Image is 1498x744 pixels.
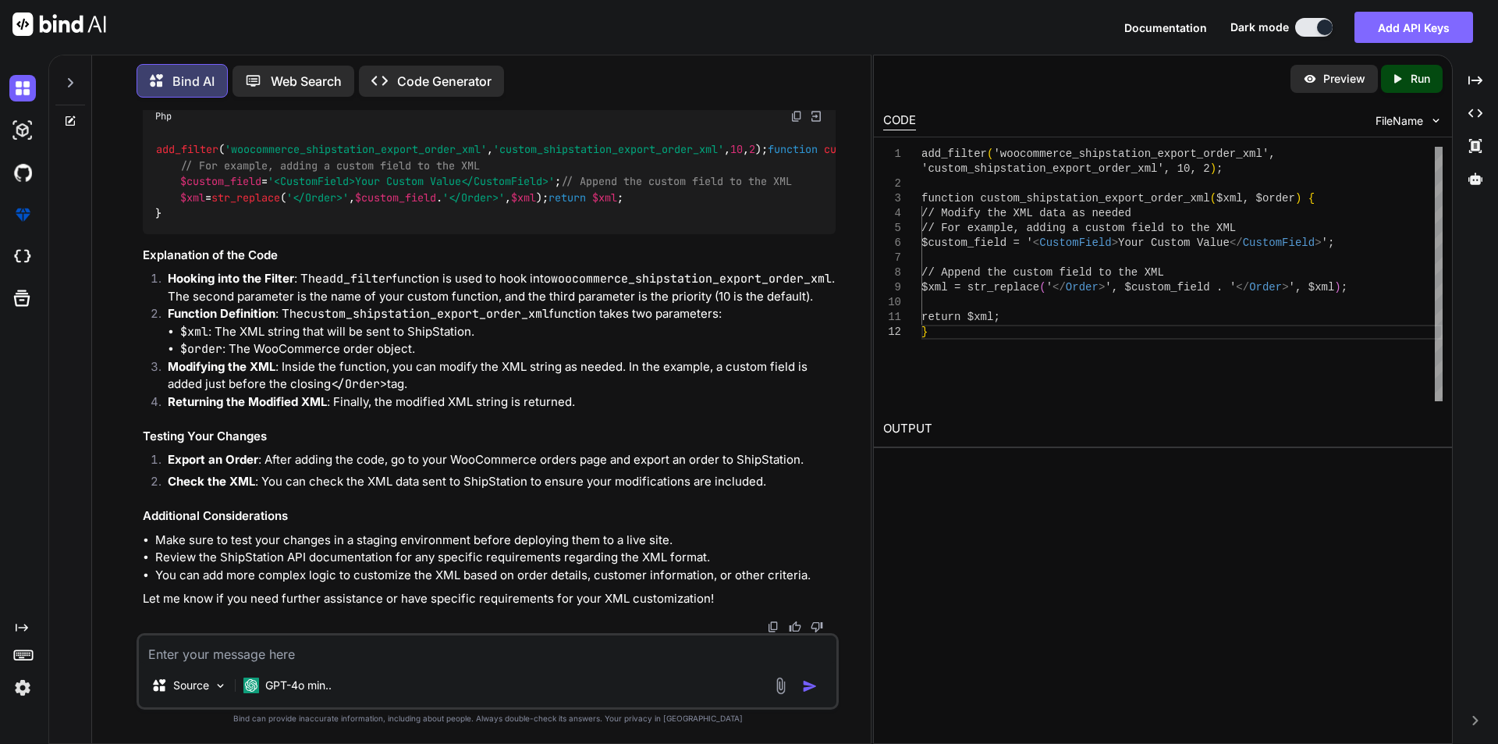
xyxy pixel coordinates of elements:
[1032,237,1038,249] span: <
[355,190,436,205] span: $custom_field
[1111,237,1117,249] span: >
[767,621,779,633] img: copy
[883,221,901,236] div: 5
[168,452,258,467] strong: Export an Order
[243,678,259,693] img: GPT-4o mini
[143,590,836,608] p: Let me know if you need further assistance or have specific requirements for your XML customization!
[168,393,836,411] p: : Finally, the modified XML string is returned.
[548,190,586,205] span: return
[987,148,993,160] span: (
[265,678,332,693] p: GPT-4o min..
[993,148,1275,160] span: 'woocommerce_shipstation_export_order_xml',
[551,271,832,287] code: woocommerce_shipstation_export_order_xml
[1216,192,1295,205] span: $xml, $order
[921,192,1210,205] span: function custom_shipstation_export_order_xml
[155,110,172,123] span: Php
[883,147,901,162] div: 1
[168,270,836,305] p: : The function is used to hook into . The second parameter is the name of your custom function, a...
[155,141,1329,221] code: ( , , , ); { = ; = ( , . , ); ; }
[211,190,280,205] span: str_replace
[1249,281,1282,294] span: Order
[768,143,1123,157] span: ( )
[180,341,222,357] code: $order
[137,713,839,724] p: Bind can provide inaccurate information, including about people. Always double-check its answers....
[511,190,536,205] span: $xml
[1411,71,1430,87] p: Run
[143,507,836,525] h3: Additional Considerations
[268,174,555,188] span: '<CustomField>Your Custom Value</CustomField>'
[921,207,1131,219] span: // Modify the XML data as needed
[1376,113,1423,129] span: FileName
[1124,20,1207,36] button: Documentation
[1053,281,1066,294] span: </
[1118,237,1230,249] span: Your Custom Value
[883,280,901,295] div: 9
[143,428,836,446] h3: Testing Your Changes
[1288,281,1334,294] span: ', $xml
[790,110,803,123] img: copy
[1124,21,1207,34] span: Documentation
[1105,281,1236,294] span: ', $custom_field . '
[1236,281,1249,294] span: </
[883,191,901,206] div: 3
[883,251,901,265] div: 7
[9,675,36,701] img: settings
[173,678,209,693] p: Source
[921,281,1039,294] span: $xml = str_replace
[155,473,836,495] li: : You can check the XML data sent to ShipStation to ensure your modifications are included.
[789,621,801,633] img: like
[286,190,349,205] span: '</Order>'
[1295,192,1301,205] span: )
[442,190,505,205] span: '</Order>'
[180,190,205,205] span: $xml
[802,678,818,694] img: icon
[921,311,1000,323] span: return $xml;
[1209,162,1216,175] span: )
[824,143,1042,157] span: custom_shipstation_export_order_xml
[1334,281,1340,294] span: )
[331,376,387,392] code: </Order>
[772,677,790,695] img: attachment
[168,305,836,323] p: : The function takes two parameters:
[1242,237,1314,249] span: CustomField
[9,201,36,228] img: premium
[155,567,836,585] li: You can add more complex logic to customize the XML based on order details, customer information,...
[1230,237,1243,249] span: </
[883,112,916,130] div: CODE
[143,247,836,265] h3: Explanation of the Code
[1039,281,1045,294] span: (
[1340,281,1347,294] span: ;
[271,72,342,91] p: Web Search
[9,244,36,270] img: cloudideIcon
[214,679,227,692] img: Pick Models
[493,143,724,157] span: 'custom_shipstation_export_order_xml'
[874,411,1452,447] h2: OUTPUT
[883,265,901,280] div: 8
[155,451,836,473] li: : After adding the code, go to your WooCommerce orders page and export an order to ShipStation.
[168,306,275,321] strong: Function Definition
[1099,281,1105,294] span: >
[1354,12,1473,43] button: Add API Keys
[883,295,901,310] div: 10
[1039,237,1111,249] span: CustomField
[1429,114,1443,127] img: chevron down
[12,12,106,36] img: Bind AI
[1282,281,1288,294] span: >
[180,174,261,188] span: $custom_field
[9,117,36,144] img: darkAi-studio
[811,621,823,633] img: dislike
[1321,237,1334,249] span: ';
[768,143,818,157] span: function
[9,75,36,101] img: darkChat
[1066,281,1099,294] span: Order
[180,340,836,358] li: : The WooCommerce order object.
[561,174,792,188] span: // Append the custom field to the XML
[155,549,836,567] li: Review the ShipStation API documentation for any specific requirements regarding the XML format.
[156,143,218,157] span: add_filter
[883,236,901,251] div: 6
[155,532,836,550] li: Make sure to test your changes in a staging environment before deploying them to a live site.
[730,143,743,157] span: 10
[749,143,755,157] span: 2
[1230,20,1289,35] span: Dark mode
[1216,162,1223,175] span: ;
